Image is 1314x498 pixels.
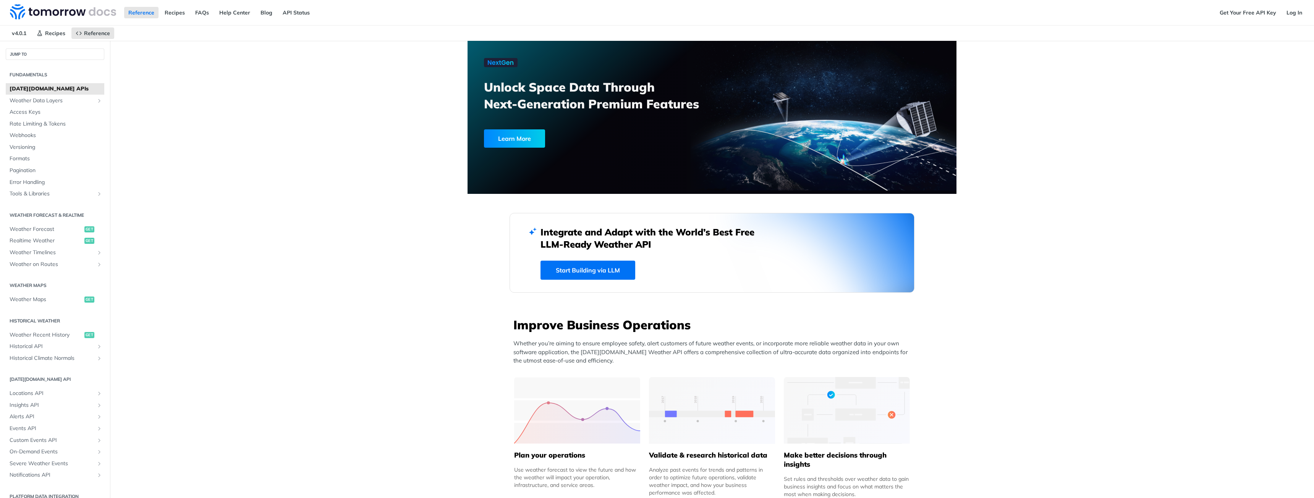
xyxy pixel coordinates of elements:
[6,329,104,341] a: Weather Recent Historyget
[649,466,775,496] div: Analyze past events for trends and patterns in order to optimize future operations, validate weat...
[6,95,104,106] a: Weather Data LayersShow subpages for Weather Data Layers
[6,247,104,258] a: Weather TimelinesShow subpages for Weather Timelines
[784,377,910,444] img: a22d113-group-496-32x.svg
[10,249,94,256] span: Weather Timelines
[124,7,159,18] a: Reference
[10,296,83,303] span: Weather Maps
[84,332,94,338] span: get
[6,235,104,247] a: Realtime Weatherget
[96,98,102,104] button: Show subpages for Weather Data Layers
[6,446,104,458] a: On-Demand EventsShow subpages for On-Demand Events
[1215,7,1280,18] a: Get Your Free API Key
[10,120,102,128] span: Rate Limiting & Tokens
[784,451,910,469] h5: Make better decisions through insights
[784,475,910,498] div: Set rules and thresholds over weather data to gain business insights and focus on what matters th...
[10,355,94,362] span: Historical Climate Normals
[96,390,102,396] button: Show subpages for Locations API
[84,30,110,37] span: Reference
[10,97,94,105] span: Weather Data Layers
[96,472,102,478] button: Show subpages for Notifications API
[6,469,104,481] a: Notifications APIShow subpages for Notifications API
[10,132,102,139] span: Webhooks
[10,237,83,245] span: Realtime Weather
[96,343,102,350] button: Show subpages for Historical API
[191,7,213,18] a: FAQs
[6,353,104,364] a: Historical Climate NormalsShow subpages for Historical Climate Normals
[45,30,65,37] span: Recipes
[6,153,104,164] a: Formats
[10,190,94,198] span: Tools & Libraries
[84,226,94,232] span: get
[649,451,775,460] h5: Validate & research historical data
[10,4,116,19] img: Tomorrow.io Weather API Docs
[6,130,104,141] a: Webhooks
[84,297,94,303] span: get
[10,226,83,233] span: Weather Forecast
[84,238,94,244] span: get
[540,226,766,250] h2: Integrate and Adapt with the World’s Best Free LLM-Ready Weather API
[6,188,104,200] a: Tools & LibrariesShow subpages for Tools & Libraries
[513,316,914,333] h3: Improve Business Operations
[256,7,277,18] a: Blog
[10,331,83,339] span: Weather Recent History
[10,437,94,444] span: Custom Events API
[6,294,104,305] a: Weather Mapsget
[10,143,102,151] span: Versioning
[10,460,94,467] span: Severe Weather Events
[484,79,720,112] h3: Unlock Space Data Through Next-Generation Premium Features
[6,317,104,324] h2: Historical Weather
[96,261,102,268] button: Show subpages for Weather on Routes
[6,118,104,130] a: Rate Limiting & Tokens
[10,448,94,456] span: On-Demand Events
[96,250,102,256] button: Show subpages for Weather Timelines
[10,425,94,432] span: Events API
[649,377,775,444] img: 13d7ca0-group-496-2.svg
[10,85,102,93] span: [DATE][DOMAIN_NAME] APIs
[10,413,94,421] span: Alerts API
[160,7,189,18] a: Recipes
[6,165,104,176] a: Pagination
[6,212,104,219] h2: Weather Forecast & realtime
[96,449,102,455] button: Show subpages for On-Demand Events
[540,261,635,280] a: Start Building via LLM
[1282,7,1306,18] a: Log In
[6,142,104,153] a: Versioning
[6,458,104,469] a: Severe Weather EventsShow subpages for Severe Weather Events
[96,461,102,467] button: Show subpages for Severe Weather Events
[96,402,102,408] button: Show subpages for Insights API
[6,341,104,352] a: Historical APIShow subpages for Historical API
[10,390,94,397] span: Locations API
[10,471,94,479] span: Notifications API
[8,27,31,39] span: v4.0.1
[513,339,914,365] p: Whether you’re aiming to ensure employee safety, alert customers of future weather events, or inc...
[215,7,254,18] a: Help Center
[6,411,104,422] a: Alerts APIShow subpages for Alerts API
[96,425,102,432] button: Show subpages for Events API
[278,7,314,18] a: API Status
[6,400,104,411] a: Insights APIShow subpages for Insights API
[10,179,102,186] span: Error Handling
[96,437,102,443] button: Show subpages for Custom Events API
[6,388,104,399] a: Locations APIShow subpages for Locations API
[10,108,102,116] span: Access Keys
[10,261,94,268] span: Weather on Routes
[6,48,104,60] button: JUMP TO
[6,259,104,270] a: Weather on RoutesShow subpages for Weather on Routes
[71,27,114,39] a: Reference
[6,282,104,289] h2: Weather Maps
[484,129,545,148] div: Learn More
[6,177,104,188] a: Error Handling
[6,376,104,383] h2: [DATE][DOMAIN_NAME] API
[484,58,518,67] img: NextGen
[484,129,673,148] a: Learn More
[514,451,640,460] h5: Plan your operations
[96,355,102,361] button: Show subpages for Historical Climate Normals
[6,435,104,446] a: Custom Events APIShow subpages for Custom Events API
[6,423,104,434] a: Events APIShow subpages for Events API
[10,401,94,409] span: Insights API
[6,106,104,118] a: Access Keys
[6,71,104,78] h2: Fundamentals
[32,27,70,39] a: Recipes
[6,224,104,235] a: Weather Forecastget
[10,167,102,174] span: Pagination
